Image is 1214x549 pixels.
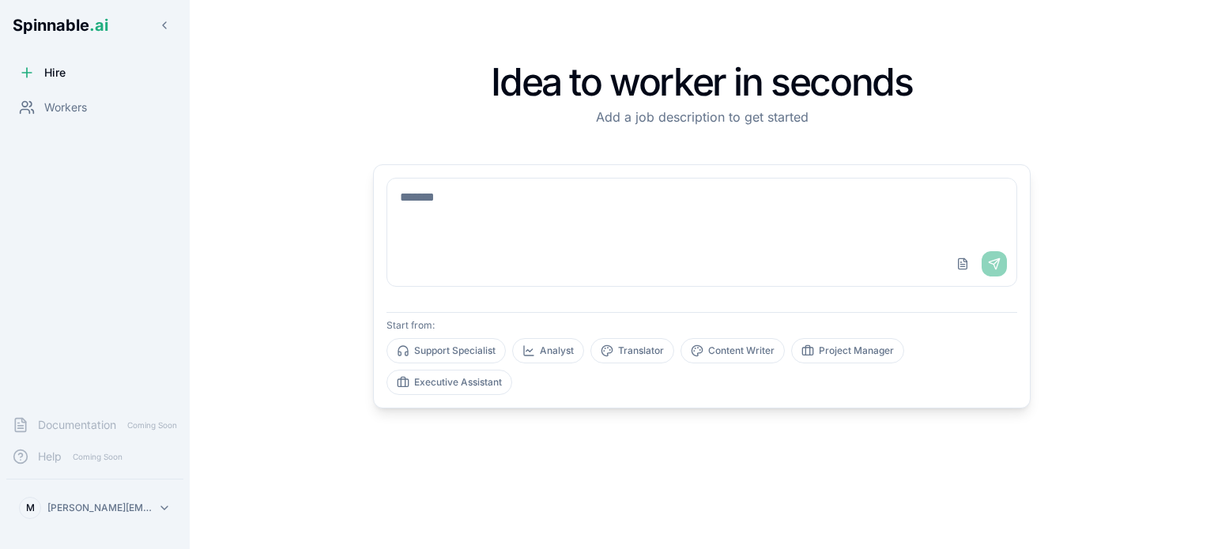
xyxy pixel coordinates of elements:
span: .ai [89,16,108,35]
button: Support Specialist [386,338,506,363]
span: Documentation [38,417,116,433]
span: Spinnable [13,16,108,35]
span: Coming Soon [123,418,182,433]
button: Project Manager [791,338,904,363]
p: [PERSON_NAME][EMAIL_ADDRESS][DOMAIN_NAME] [47,502,152,514]
span: M [26,502,35,514]
span: Workers [44,100,87,115]
button: Executive Assistant [386,370,512,395]
p: Start from: [386,319,1017,332]
button: Translator [590,338,674,363]
p: Add a job description to get started [373,107,1031,126]
span: Hire [44,65,66,81]
span: Help [38,449,62,464]
h1: Idea to worker in seconds [373,63,1031,101]
button: M[PERSON_NAME][EMAIL_ADDRESS][DOMAIN_NAME] [13,492,177,524]
span: Coming Soon [68,449,127,464]
button: Content Writer [681,338,785,363]
button: Analyst [512,338,584,363]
